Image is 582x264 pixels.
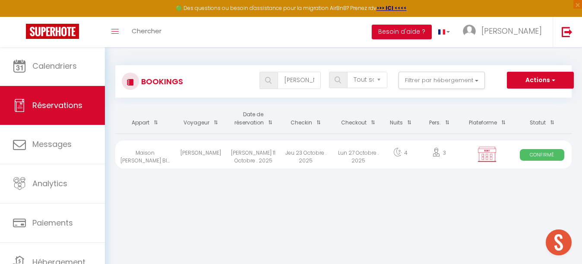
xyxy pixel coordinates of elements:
[417,104,462,134] th: Sort by people
[512,104,572,134] th: Sort by status
[332,104,385,134] th: Sort by checkout
[115,104,174,134] th: Sort by rentals
[32,178,67,189] span: Analytics
[32,100,82,111] span: Réservations
[139,72,183,91] h3: Bookings
[278,72,321,89] input: Chercher
[280,104,332,134] th: Sort by checkin
[481,25,542,36] span: [PERSON_NAME]
[32,60,77,71] span: Calendriers
[227,104,280,134] th: Sort by booking date
[174,104,227,134] th: Sort by guest
[463,25,476,38] img: ...
[546,229,572,255] div: Ouvrir le chat
[32,217,73,228] span: Paiements
[125,17,168,47] a: Chercher
[376,4,407,12] a: >>> ICI <<<<
[456,17,553,47] a: ... [PERSON_NAME]
[32,139,72,149] span: Messages
[132,26,161,35] span: Chercher
[26,24,79,39] img: Super Booking
[462,104,512,134] th: Sort by channel
[507,72,573,89] button: Actions
[399,72,485,89] button: Filtrer par hébergement
[372,25,432,39] button: Besoin d'aide ?
[562,26,573,37] img: logout
[385,104,417,134] th: Sort by nights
